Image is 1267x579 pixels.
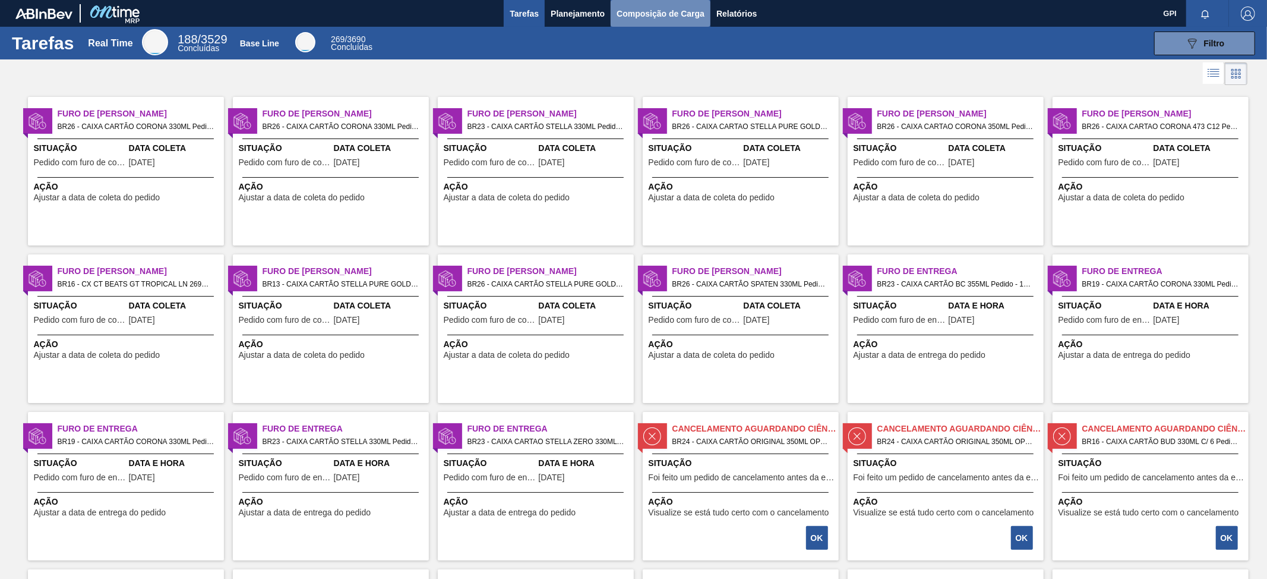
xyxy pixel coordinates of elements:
[1082,265,1249,278] span: Furo de Entrega
[1154,32,1255,55] button: Filtro
[877,435,1034,448] span: BR24 - CAIXA CARTÃO ORIGINAL 350ML OPEN CORNER Pedido - 1526884
[34,158,126,167] span: Pedido com furo de coleta
[649,181,836,193] span: Ação
[34,457,126,470] span: Situação
[263,423,429,435] span: Furo de Entrega
[263,265,429,278] span: Furo de Coleta
[58,120,214,133] span: BR26 - CAIXA CARTÃO CORONA 330ML Pedido - 1978416
[263,120,419,133] span: BR26 - CAIXA CARTÃO CORONA 330ML Pedido - 1978420
[877,120,1034,133] span: BR26 - CAIXA CARTAO CORONA 350ML Pedido - 1978436
[744,158,770,167] span: 11/08/2025
[854,300,946,312] span: Situação
[334,473,360,482] span: 23/07/2025,
[649,300,741,312] span: Situação
[854,316,946,325] span: Pedido com furo de entrega
[34,508,166,517] span: Ajustar a data de entrega do pedido
[854,193,980,202] span: Ajustar a data de coleta do pedido
[672,265,839,278] span: Furo de Coleta
[1059,300,1151,312] span: Situação
[1059,158,1151,167] span: Pedido com furo de coleta
[34,338,221,351] span: Ação
[949,300,1041,312] span: Data e Hora
[1082,278,1239,291] span: BR19 - CAIXA CARTÃO CORONA 330ML Pedido - 1950780
[129,473,155,482] span: 24/07/2025,
[649,457,836,470] span: Situação
[233,112,251,130] img: status
[331,42,372,52] span: Concluídas
[1217,525,1239,551] div: Completar tarefa: 29794256
[239,316,331,325] span: Pedido com furo de coleta
[649,316,741,325] span: Pedido com furo de coleta
[233,270,251,288] img: status
[331,34,345,44] span: 269
[643,270,661,288] img: status
[649,158,741,167] span: Pedido com furo de coleta
[1082,120,1239,133] span: BR26 - CAIXA CARTAO CORONA 473 C12 Pedido - 1978430
[467,120,624,133] span: BR23 - CAIXA CARTÃO STELLA 330ML Pedido - 1969295
[239,300,331,312] span: Situação
[444,496,631,508] span: Ação
[444,142,536,155] span: Situação
[1216,526,1238,550] button: OK
[1059,338,1246,351] span: Ação
[334,158,360,167] span: 08/08/2025
[672,108,839,120] span: Furo de Coleta
[444,473,536,482] span: Pedido com furo de entrega
[854,142,946,155] span: Situação
[34,496,221,508] span: Ação
[1059,316,1151,325] span: Pedido com furo de entrega
[854,158,946,167] span: Pedido com furo de coleta
[1241,7,1255,21] img: Logout
[643,427,661,445] img: status
[58,278,214,291] span: BR16 - CX CT BEATS GT TROPICAL LN 269ML Pedido - 1988548
[617,7,704,21] span: Composição de Carga
[1059,142,1151,155] span: Situação
[444,193,570,202] span: Ajustar a data de coleta do pedido
[744,316,770,325] span: 13/08/2025
[539,142,631,155] span: Data Coleta
[649,193,775,202] span: Ajustar a data de coleta do pedido
[854,351,986,360] span: Ajustar a data de entrega do pedido
[848,112,866,130] img: status
[334,142,426,155] span: Data Coleta
[1059,181,1246,193] span: Ação
[1225,62,1247,85] div: Visão em Cards
[129,142,221,155] span: Data Coleta
[334,316,360,325] span: 18/08/2025
[949,158,975,167] span: 09/08/2025
[239,473,331,482] span: Pedido com furo de entrega
[807,525,829,551] div: Completar tarefa: 29794157
[539,158,565,167] span: 19/08/2025
[239,508,371,517] span: Ajustar a data de entrega do pedido
[854,181,1041,193] span: Ação
[1059,473,1246,482] span: Foi feito um pedido de cancelamento antes da etapa de aguardando faturamento
[334,300,426,312] span: Data Coleta
[1186,5,1224,22] button: Notificações
[539,457,631,470] span: Data e Hora
[539,300,631,312] span: Data Coleta
[444,316,536,325] span: Pedido com furo de coleta
[1154,316,1180,325] span: 11/07/2025,
[1082,423,1249,435] span: Cancelamento aguardando ciência
[142,29,168,55] div: Real Time
[1059,351,1191,360] span: Ajustar a data de entrega do pedido
[29,427,46,445] img: status
[178,34,227,52] div: Real Time
[239,158,331,167] span: Pedido com furo de coleta
[672,278,829,291] span: BR26 - CAIXA CARTÃO SPATEN 330ML Pedido - 1981328
[806,526,828,550] button: OK
[510,7,539,21] span: Tarefas
[1059,508,1239,517] span: Visualize se está tudo certo com o cancelamento
[854,508,1034,517] span: Visualize se está tudo certo com o cancelamento
[58,423,224,435] span: Furo de Entrega
[178,43,219,53] span: Concluídas
[263,278,419,291] span: BR13 - CAIXA CARTÃO STELLA PURE GOLD 350ML Pedido - 1989167
[58,108,224,120] span: Furo de Coleta
[1154,142,1246,155] span: Data Coleta
[29,112,46,130] img: status
[34,181,221,193] span: Ação
[34,193,160,202] span: Ajustar a data de coleta do pedido
[444,181,631,193] span: Ação
[949,142,1041,155] span: Data Coleta
[649,142,741,155] span: Situação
